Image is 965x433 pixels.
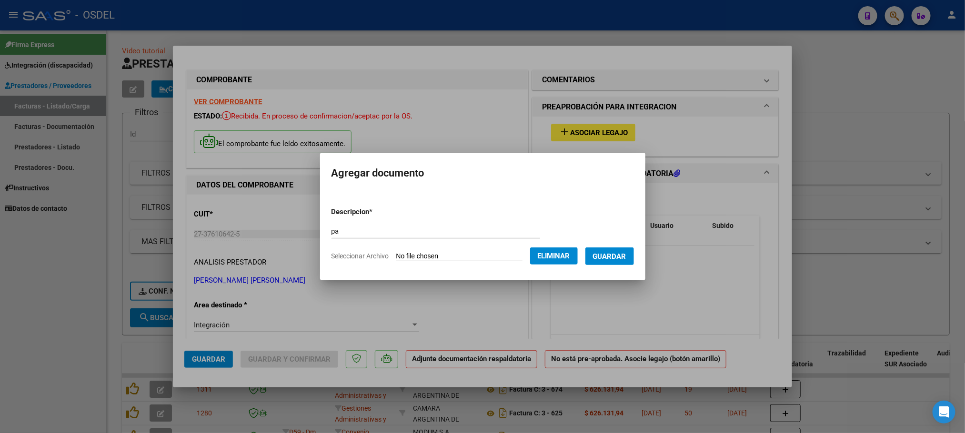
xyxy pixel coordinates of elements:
[332,207,422,217] p: Descripcion
[585,247,634,265] button: Guardar
[593,252,626,261] span: Guardar
[530,247,578,265] button: Eliminar
[332,252,389,260] span: Seleccionar Archivo
[332,164,634,182] h2: Agregar documento
[538,252,570,260] span: Eliminar
[933,401,955,423] div: Open Intercom Messenger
